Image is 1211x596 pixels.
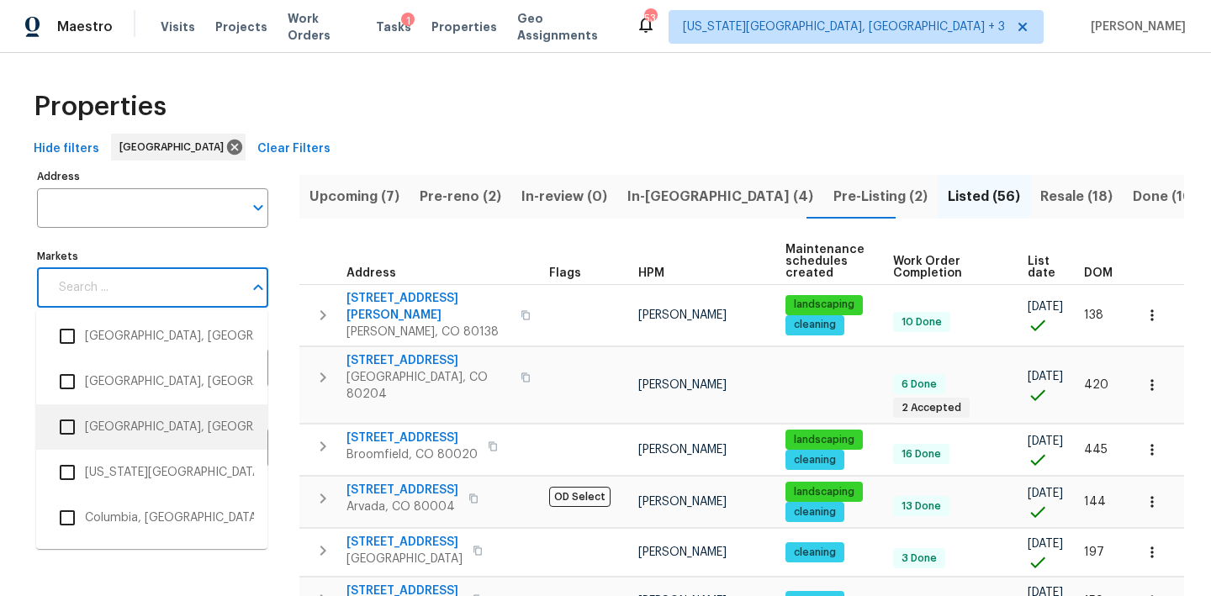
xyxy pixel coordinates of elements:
span: Upcoming (7) [309,185,399,208]
span: Geo Assignments [517,10,616,44]
span: DOM [1084,267,1113,279]
span: Properties [34,98,167,115]
span: Pre-Listing (2) [833,185,928,208]
span: 16 Done [895,447,948,462]
span: Properties [431,18,497,35]
span: 6 Done [895,377,944,392]
span: landscaping [787,433,861,447]
span: [DATE] [1028,488,1063,499]
span: cleaning [787,546,843,560]
span: [PERSON_NAME] [638,379,727,391]
span: [GEOGRAPHIC_DATA] [119,139,230,156]
span: 10 Done [895,315,949,330]
span: Clear Filters [257,139,331,160]
span: [PERSON_NAME] [638,496,727,508]
button: Open [246,196,270,219]
span: cleaning [787,318,843,332]
button: Clear Filters [251,134,337,165]
span: 138 [1084,309,1103,321]
span: [STREET_ADDRESS] [346,352,510,369]
label: Markets [37,251,268,261]
span: Maestro [57,18,113,35]
span: [GEOGRAPHIC_DATA] [346,551,463,567]
li: Columbus [50,546,254,581]
span: [DATE] [1028,538,1063,550]
span: 13 Done [895,499,948,514]
span: Resale (18) [1040,185,1113,208]
span: [PERSON_NAME] [638,546,727,558]
span: Visits [161,18,195,35]
span: [STREET_ADDRESS] [346,430,478,446]
li: [GEOGRAPHIC_DATA], [GEOGRAPHIC_DATA] [50,319,254,354]
span: List date [1028,256,1055,279]
div: [GEOGRAPHIC_DATA] [111,134,246,161]
span: OD Select [549,487,611,507]
span: [DATE] [1028,371,1063,382]
span: Broomfield, CO 80020 [346,446,478,463]
span: In-[GEOGRAPHIC_DATA] (4) [627,185,813,208]
span: 3 Done [895,551,944,566]
li: [GEOGRAPHIC_DATA], [GEOGRAPHIC_DATA] [50,409,254,445]
span: Projects [215,18,267,35]
span: cleaning [787,453,843,467]
span: [STREET_ADDRESS] [346,482,458,498]
span: Arvada, CO 80004 [346,498,458,515]
div: 53 [644,10,656,27]
span: Tasks [376,21,411,33]
span: 445 [1084,444,1108,456]
label: Address [37,171,268,182]
span: cleaning [787,505,843,520]
span: landscaping [787,298,861,312]
span: [DATE] [1028,301,1063,313]
button: Hide filters [27,134,106,165]
span: [DATE] [1028,435,1063,447]
span: [US_STATE][GEOGRAPHIC_DATA], [GEOGRAPHIC_DATA] + 3 [683,18,1005,35]
span: 2 Accepted [895,401,968,415]
span: Pre-reno (2) [420,185,501,208]
span: [PERSON_NAME], CO 80138 [346,324,510,340]
span: In-review (0) [521,185,607,208]
span: Flags [549,267,581,279]
span: 144 [1084,496,1106,508]
span: Maintenance schedules created [785,244,865,279]
span: landscaping [787,485,861,499]
input: Search ... [49,268,243,308]
div: 1 [401,13,415,29]
span: Work Orders [288,10,357,44]
button: Close [246,276,270,299]
span: [PERSON_NAME] [638,309,727,321]
span: HPM [638,267,664,279]
li: Columbia, [GEOGRAPHIC_DATA] [50,500,254,535]
span: [PERSON_NAME] [1084,18,1186,35]
span: [STREET_ADDRESS][PERSON_NAME] [346,290,510,324]
span: [GEOGRAPHIC_DATA], CO 80204 [346,369,510,403]
span: Listed (56) [948,185,1020,208]
span: [STREET_ADDRESS] [346,534,463,551]
span: Address [346,267,396,279]
span: 420 [1084,379,1108,391]
li: [US_STATE][GEOGRAPHIC_DATA], [GEOGRAPHIC_DATA] [50,455,254,490]
span: [PERSON_NAME] [638,444,727,456]
li: [GEOGRAPHIC_DATA], [GEOGRAPHIC_DATA] [50,364,254,399]
span: Work Order Completion [893,256,999,279]
span: Hide filters [34,139,99,160]
span: 197 [1084,546,1104,558]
